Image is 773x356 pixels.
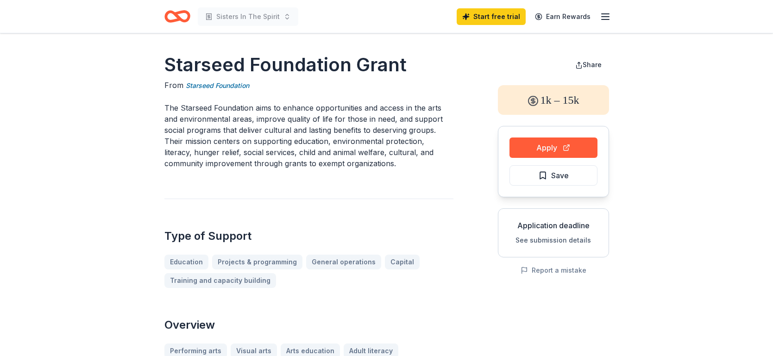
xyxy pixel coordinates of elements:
h2: Type of Support [164,229,453,244]
div: From [164,80,453,91]
a: Projects & programming [212,255,302,269]
button: Report a mistake [521,265,586,276]
button: See submission details [515,235,591,246]
button: Share [568,56,609,74]
a: Education [164,255,208,269]
a: Starseed Foundation [186,80,249,91]
p: The Starseed Foundation aims to enhance opportunities and access in the arts and environmental ar... [164,102,453,169]
a: General operations [306,255,381,269]
button: Apply [509,137,597,158]
span: Save [551,169,569,181]
div: Application deadline [506,220,601,231]
a: Start free trial [457,8,526,25]
button: Sisters In The Spirit [198,7,298,26]
a: Training and capacity building [164,273,276,288]
a: Capital [385,255,420,269]
button: Save [509,165,597,186]
a: Home [164,6,190,27]
h2: Overview [164,318,453,332]
h1: Starseed Foundation Grant [164,52,453,78]
div: 1k – 15k [498,85,609,115]
span: Sisters In The Spirit [216,11,280,22]
a: Earn Rewards [529,8,596,25]
span: Share [583,61,602,69]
